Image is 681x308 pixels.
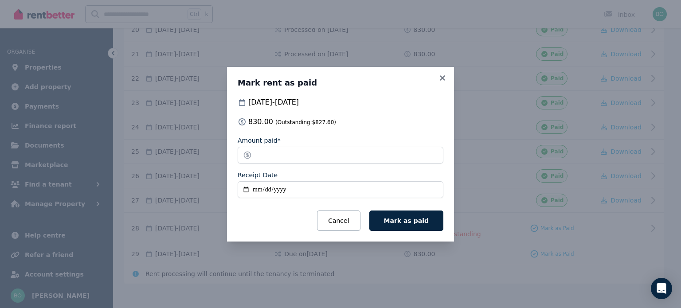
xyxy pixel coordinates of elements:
[248,97,299,108] span: [DATE] - [DATE]
[384,217,429,224] span: Mark as paid
[248,117,336,127] span: 830.00
[651,278,672,299] div: Open Intercom Messenger
[238,136,281,145] label: Amount paid*
[238,171,278,179] label: Receipt Date
[275,119,336,125] span: (Outstanding: $827.60 )
[317,211,360,231] button: Cancel
[369,211,443,231] button: Mark as paid
[238,78,443,88] h3: Mark rent as paid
